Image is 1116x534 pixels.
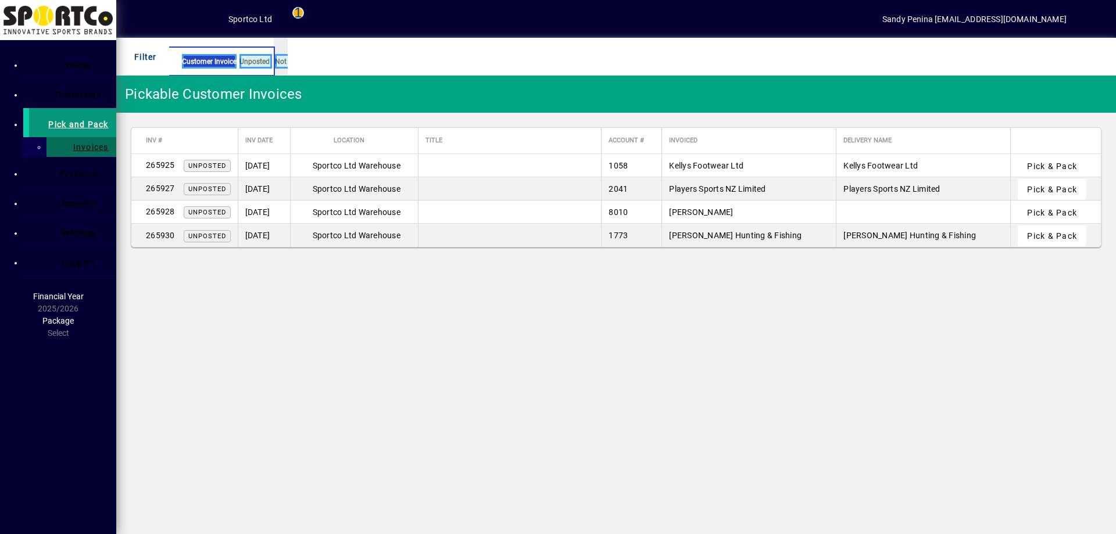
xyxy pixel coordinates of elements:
[1018,225,1086,246] button: Pick & Pack
[303,159,405,173] span: Sportco Ltd Warehouse
[125,85,302,103] div: Pickable Customer Invoices
[609,207,628,217] span: 8010
[1018,202,1086,223] button: Pick & Pack
[62,258,96,267] span: Support
[1078,2,1101,40] a: Knowledge Base
[239,58,270,66] span: Unposted
[66,142,109,152] span: Invoices
[228,10,272,28] div: Sportco Ltd
[1018,179,1086,200] button: Pick & Pack
[238,177,290,200] td: [DATE]
[55,90,101,99] span: Customers
[66,60,91,70] span: Home
[29,157,116,187] a: Products
[154,9,191,30] button: Add
[29,49,116,78] a: Home
[313,160,400,171] span: Sportco Ltd Warehouse
[1027,207,1077,218] span: Pick & Pack
[146,231,175,240] span: 265930
[843,231,976,240] span: [PERSON_NAME] Hunting & Fishing
[48,120,108,129] span: Pick and Pack
[42,316,74,325] span: Package
[182,55,237,69] span: Customer Invoice
[29,217,116,246] a: Settings
[146,160,175,170] span: 265925
[126,46,160,67] button: Filter
[425,134,442,147] span: Title
[188,185,226,193] span: Unposted
[146,207,175,216] span: 265928
[843,161,918,170] span: Kellys Footwear Ltd
[128,47,157,66] span: Filter
[188,232,226,240] span: Unposted
[669,184,766,193] span: Players Sports NZ Limited
[62,199,95,208] span: Reports
[59,169,98,178] span: Products
[425,134,595,147] div: Title
[29,78,116,107] a: Customers
[609,184,628,193] span: 2041
[843,184,940,193] span: Players Sports NZ Limited
[275,54,316,69] mat-chip: Hold Status: Not On Hold
[334,134,364,147] span: Location
[669,231,802,240] span: [PERSON_NAME] Hunting & Fishing
[61,228,96,238] span: Settings
[313,230,400,241] span: Sportco Ltd Warehouse
[669,134,697,147] span: Invoiced
[669,161,743,170] span: Kellys Footwear Ltd
[669,134,829,147] div: Invoiced
[52,137,116,157] a: Invoices
[843,134,892,147] span: Delivery name
[313,206,400,218] span: Sportco Ltd Warehouse
[313,183,400,195] span: Sportco Ltd Warehouse
[1027,160,1077,172] span: Pick & Pack
[245,134,273,147] span: Inv Date
[1027,230,1077,242] span: Pick & Pack
[23,108,116,137] a: Pick and Pack
[245,134,283,147] div: Inv Date
[298,134,411,147] div: Location
[188,209,226,216] span: Unposted
[146,134,162,147] span: Inv #
[29,187,116,216] a: Reports
[609,134,654,147] div: Account #
[146,184,175,193] span: 265927
[669,207,733,217] span: [PERSON_NAME]
[239,54,272,69] mat-chip: Customer Invoice Status: Unposted
[29,246,116,275] a: Support
[188,162,226,170] span: Unposted
[843,134,1003,147] div: Delivery name
[609,134,644,147] span: Account #
[303,182,405,196] span: Sportco Ltd Warehouse
[609,161,628,170] span: 1058
[303,205,405,219] span: Sportco Ltd Warehouse
[882,10,1067,28] div: Sandy Penina [EMAIL_ADDRESS][DOMAIN_NAME]
[303,228,405,242] span: Sportco Ltd Warehouse
[275,58,314,66] span: Not On Hold
[238,154,290,177] td: [DATE]
[146,134,231,147] div: Inv #
[238,200,290,224] td: [DATE]
[191,9,228,30] button: Profile
[1018,156,1086,177] button: Pick & Pack
[33,292,84,301] span: Financial Year
[1027,184,1077,195] span: Pick & Pack
[238,224,290,247] td: [DATE]
[609,231,628,240] span: 1773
